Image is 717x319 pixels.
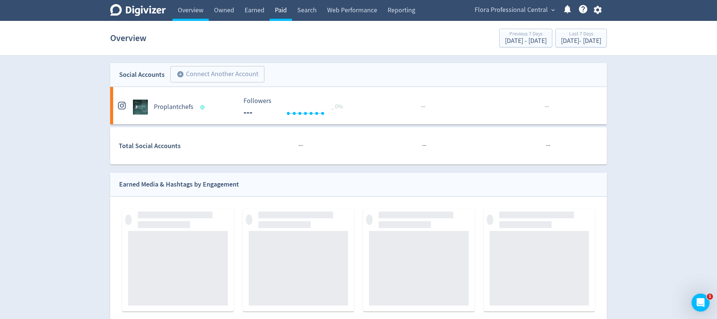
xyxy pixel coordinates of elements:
span: · [423,141,425,150]
span: · [421,102,422,112]
span: 1 [707,294,713,300]
div: Previous 7 Days [505,31,547,38]
span: Flora Professional Central [475,4,548,16]
span: · [422,141,423,150]
button: Last 7 Days[DATE]- [DATE] [555,29,607,47]
img: Proplantchefs undefined [133,100,148,115]
span: · [549,141,550,150]
button: Previous 7 Days[DATE] - [DATE] [499,29,552,47]
span: Data last synced: 1 Sep 2025, 4:01pm (AEST) [201,105,207,109]
span: add_circle [177,71,184,78]
div: Total Social Accounts [119,141,238,151]
a: Proplantchefs undefinedProplantchefs Followers --- Followers --- _ 0%······ [110,87,607,124]
span: · [544,102,546,112]
span: expand_more [550,7,556,13]
div: [DATE] - [DATE] [561,38,601,44]
button: Connect Another Account [170,66,264,82]
h5: Proplantchefs [154,103,193,112]
span: · [301,141,303,150]
svg: Followers --- [240,97,352,117]
h1: Overview [110,26,146,50]
div: Earned Media & Hashtags by Engagement [119,179,239,190]
span: · [298,141,300,150]
span: · [424,102,425,112]
span: · [422,102,424,112]
div: Last 7 Days [561,31,601,38]
span: · [547,141,549,150]
span: · [300,141,301,150]
button: Flora Professional Central [472,4,557,16]
span: · [546,141,547,150]
div: Social Accounts [119,69,165,80]
span: · [425,141,426,150]
span: _ 0% [331,103,343,110]
iframe: Intercom live chat [692,294,710,312]
span: · [546,102,547,112]
a: Connect Another Account [165,67,264,82]
span: · [547,102,549,112]
div: [DATE] - [DATE] [505,38,547,44]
